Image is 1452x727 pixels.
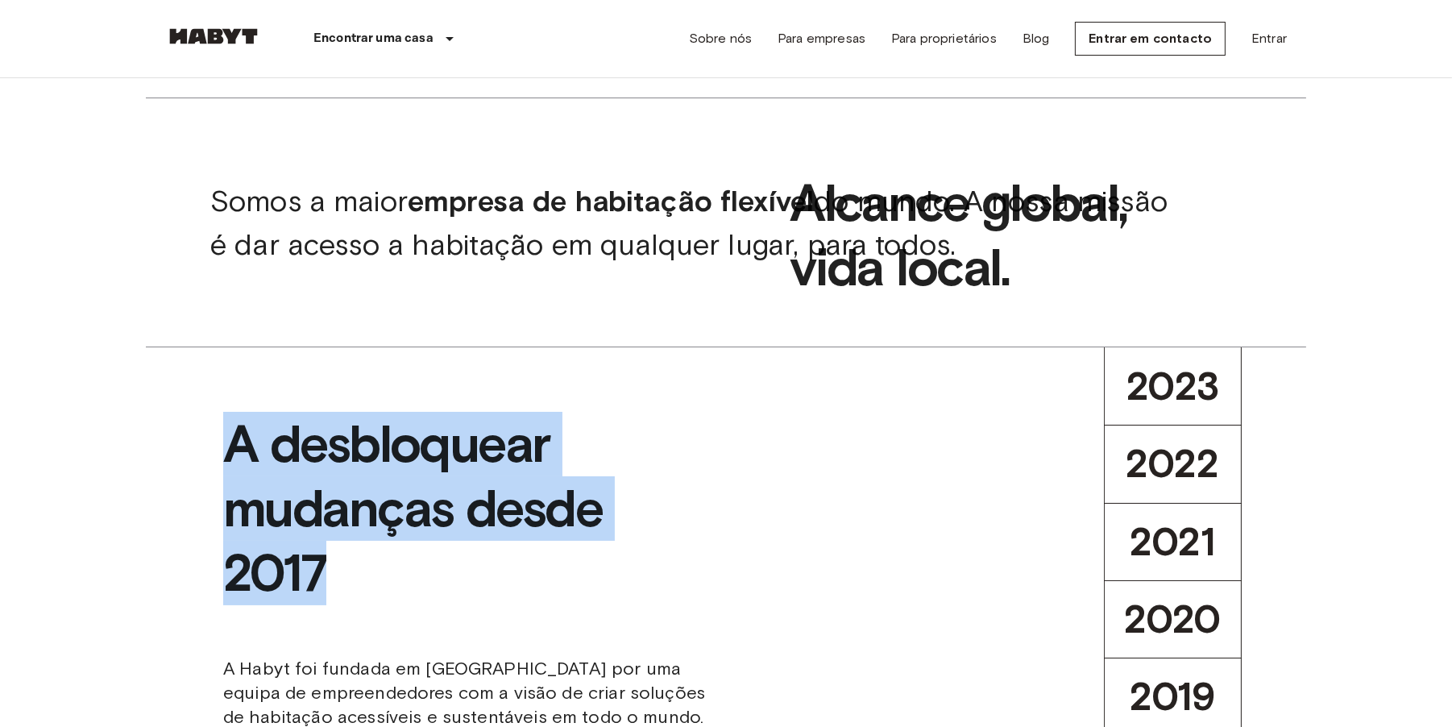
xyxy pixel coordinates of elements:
[581,78,1306,300] span: Alcance global, vida local.
[313,29,434,48] p: Encontrar uma casa
[1023,29,1050,48] a: Blog
[689,29,752,48] a: Sobre nós
[146,78,1306,609] img: we-make-moves-not-waiting-lists
[778,29,865,48] a: Para empresas
[1075,22,1226,56] a: Entrar em contacto
[1251,29,1287,48] a: Entrar
[891,29,997,48] a: Para proprietários
[165,28,262,44] img: Habyt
